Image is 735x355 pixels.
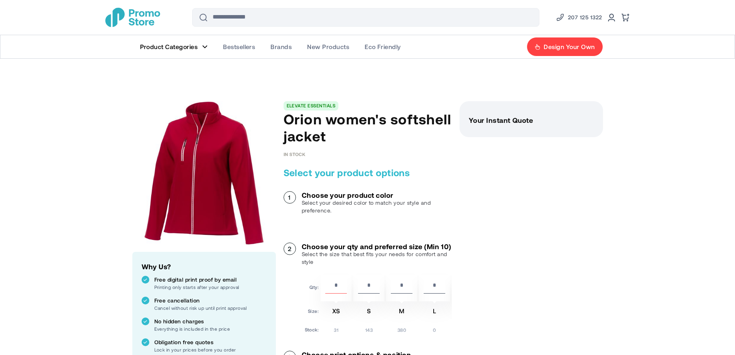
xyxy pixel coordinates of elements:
span: Eco Friendly [365,43,401,51]
p: Free digital print proof by email [154,276,267,284]
p: Select the size that best fits your needs for comfort and style [302,250,452,266]
a: ELEVATE ESSENTIALS [287,103,336,108]
a: New Products [299,35,357,58]
img: Promotional Merchandise [105,8,160,27]
h3: Choose your qty and preferred size (Min 10) [302,243,452,250]
h2: Why Us? [142,261,267,272]
p: Cancel without risk up until print approval [154,304,267,311]
td: XS [321,303,351,322]
p: Select your desired color to match your style and preference. [302,199,452,214]
a: Bestsellers [215,35,263,58]
a: Product Categories [132,35,216,58]
td: Size: [305,303,319,322]
a: Phone [556,13,602,22]
img: main product photo [132,101,276,245]
td: 380 [386,324,417,333]
td: 31 [321,324,351,333]
td: Qty: [305,275,319,301]
span: Brands [270,43,292,51]
h1: Orion women's softshell jacket [284,110,452,144]
a: Eco Friendly [357,35,409,58]
span: New Products [307,43,349,51]
h3: Choose your product color [302,191,452,199]
p: Printing only starts after your approval [154,284,267,290]
td: M [386,303,417,322]
td: 0 [419,324,450,333]
span: In stock [284,151,306,157]
td: 143 [353,324,384,333]
h3: Your Instant Quote [469,116,594,124]
h2: Select your product options [284,166,452,179]
p: Everything is included in the price [154,325,267,332]
td: Stock: [305,324,319,333]
p: Free cancellation [154,297,267,304]
button: Search [194,8,213,27]
a: Design Your Own [527,37,603,56]
span: Bestsellers [223,43,255,51]
a: store logo [105,8,160,27]
td: S [353,303,384,322]
div: Availability [284,151,306,157]
p: Obligation free quotes [154,338,267,346]
p: No hidden charges [154,318,267,325]
span: 207 125 1322 [568,13,602,22]
td: L [419,303,450,322]
span: Design Your Own [544,43,595,51]
span: Product Categories [140,43,198,51]
p: Lock in your prices before you order [154,346,267,353]
a: Brands [263,35,299,58]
